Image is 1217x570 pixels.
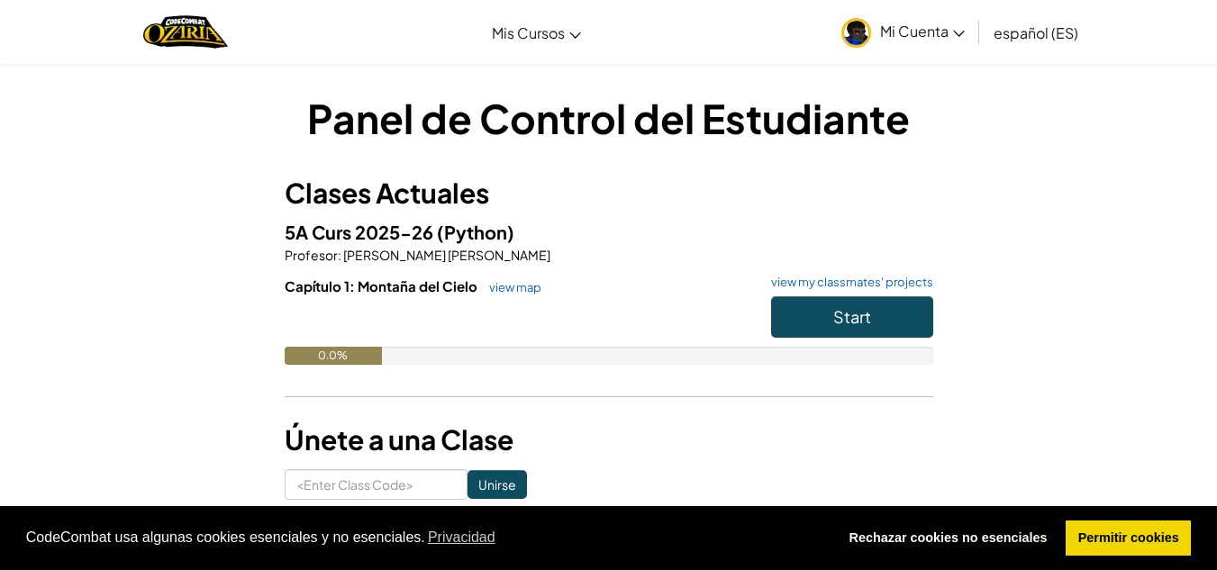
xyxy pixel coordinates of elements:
a: Mi Cuenta [832,4,974,60]
a: español (ES) [985,8,1087,57]
span: Mi Cuenta [880,22,965,41]
img: Home [143,14,227,50]
span: Capítulo 1: Montaña del Cielo [285,277,480,294]
h3: Únete a una Clase [285,420,933,460]
a: learn more about cookies [425,524,498,551]
input: <Enter Class Code> [285,469,468,500]
a: view map [480,280,541,294]
span: 5A Curs 2025-26 [285,221,437,243]
img: avatar [841,18,871,48]
h1: Panel de Control del Estudiante [285,90,933,146]
button: Start [771,296,933,338]
span: Mis Cursos [492,23,565,42]
span: Profesor [285,247,338,263]
a: allow cookies [1066,520,1191,556]
span: CodeCombat usa algunas cookies esenciales y no esenciales. [26,524,822,551]
div: 0.0% [285,347,382,365]
span: : [338,247,341,263]
a: deny cookies [837,520,1059,556]
span: español (ES) [994,23,1078,42]
h3: Clases Actuales [285,173,933,213]
span: [PERSON_NAME] [PERSON_NAME] [341,247,550,263]
a: Mis Cursos [483,8,590,57]
input: Unirse [468,470,527,499]
span: Start [833,306,871,327]
a: Ozaria by CodeCombat logo [143,14,227,50]
span: (Python) [437,221,514,243]
a: view my classmates' projects [762,276,933,288]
